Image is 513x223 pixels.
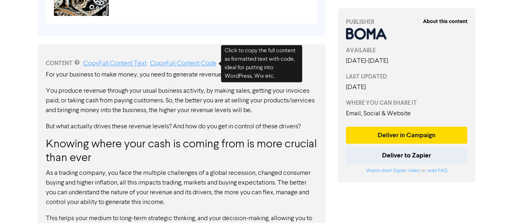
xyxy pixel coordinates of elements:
div: [DATE] [346,83,468,92]
div: Click to copy the full content as formatted text with code, ideal for putting into WordPress, Wix... [221,45,302,82]
p: But what actually drives these revenue levels? And how do you get in control of these drivers? [46,122,318,132]
h3: Knowing where your cash is coming from is more crucial than ever [46,138,318,165]
a: read FAQ [427,168,447,173]
p: You produce revenue through your usual business activity, by making sales, getting your invoices ... [46,86,318,115]
div: [DATE] - [DATE] [346,56,468,66]
a: Copy Full Content Code [150,60,217,67]
button: Deliver to Zapier [346,147,468,164]
div: PUBLISHER [346,18,468,26]
p: As a trading company, you face the multiple challenges of a global recession, changed consumer bu... [46,168,318,207]
button: Deliver in Campaign [346,127,468,144]
div: WHERE YOU CAN SHARE IT [346,99,468,107]
strong: About this content [423,18,467,25]
a: Watch short Zapier video [366,168,420,173]
p: For your business to make money, you need to generate revenue. [46,70,318,80]
div: AVAILABLE [346,46,468,55]
div: Email, Social & Website [346,109,468,119]
a: Copy Full Content Text [83,60,147,67]
div: CONTENT [46,59,318,68]
div: LAST UPDATED [346,72,468,81]
iframe: Chat Widget [472,184,513,223]
div: or [346,167,468,174]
